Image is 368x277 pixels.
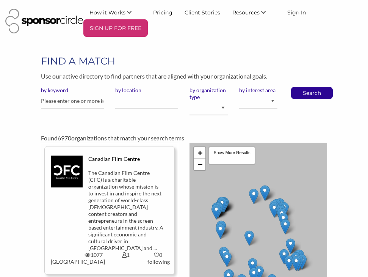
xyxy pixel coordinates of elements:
[51,156,82,187] img: tys7ftntgowgismeyatu
[45,252,77,265] div: [GEOGRAPHIC_DATA]
[86,22,145,34] p: SIGN UP FOR FREE
[226,5,281,19] li: Resources
[208,146,255,165] div: Show More Results
[147,5,179,19] a: Pricing
[232,9,260,16] span: Resources
[51,156,168,265] a: Canadian Film Centre The Canadian Film Centre (CFC) is a charitable organization whose mission is...
[58,134,71,142] span: 6970
[41,94,104,109] input: Please enter one or more keywords
[110,252,142,258] div: 1
[194,147,205,159] a: Zoom in
[299,87,324,99] button: Search
[179,5,226,19] a: Client Stories
[239,87,277,94] label: by interest area
[5,9,83,33] img: Sponsor Circle Logo
[115,87,178,94] label: by location
[41,71,327,81] p: Use our active directory to find partners that are aligned with your organizational goals.
[189,87,228,101] label: by organization type
[41,87,104,94] label: by keyword
[83,5,147,19] li: How it Works
[88,170,163,252] div: The Canadian Film Centre (CFC) is a charitable organization whose mission is to invest in and ins...
[281,5,312,19] a: Sign In
[89,9,125,16] span: How it Works
[147,252,168,265] div: 0 following
[194,159,205,170] a: Zoom out
[88,156,163,162] div: Canadian Film Centre
[41,134,327,143] div: Found organizations that match your search terms
[77,252,110,258] div: 1077
[41,54,327,68] h1: FIND A MATCH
